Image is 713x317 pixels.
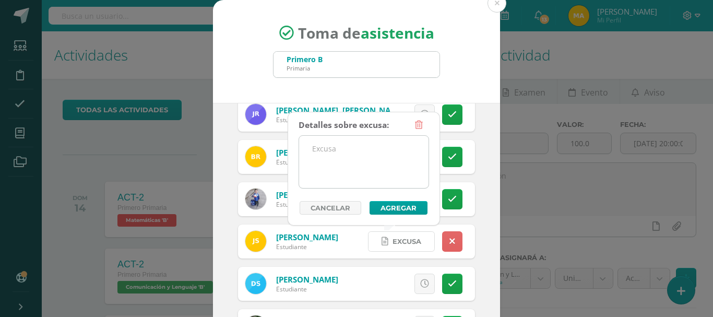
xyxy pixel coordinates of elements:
[287,54,323,64] div: Primero B
[361,23,434,43] strong: asistencia
[370,201,427,215] button: Agregar
[287,64,323,72] div: Primaria
[393,232,421,251] span: Excusa
[276,232,338,242] a: [PERSON_NAME]
[298,23,434,43] span: Toma de
[300,201,361,215] a: Cancelar
[245,104,266,125] img: 5e663d12575537a7c9ccd7ef05ec3e79.png
[276,147,338,158] a: [PERSON_NAME]
[299,115,389,135] div: Detalles sobre excusa:
[276,115,401,124] div: Estudiante
[274,52,439,77] input: Busca un grado o sección aquí...
[245,146,266,167] img: d7aa4f727b566bec625e90a983755dab.png
[276,158,338,167] div: Estudiante
[276,190,405,200] a: [PERSON_NAME], [PERSON_NAME]
[245,273,266,294] img: 95118f6e47e19b5a1504abf193e70e70.png
[276,200,401,209] div: Estudiante
[276,242,338,251] div: Estudiante
[368,231,435,252] a: Excusa
[276,274,338,285] a: [PERSON_NAME]
[276,105,405,115] a: [PERSON_NAME], [PERSON_NAME]
[276,285,338,293] div: Estudiante
[245,231,266,252] img: 67c1e4eb1f799e2195f07800e7530e57.png
[245,189,266,209] img: 7510a5b223889773ac44e41803652549.png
